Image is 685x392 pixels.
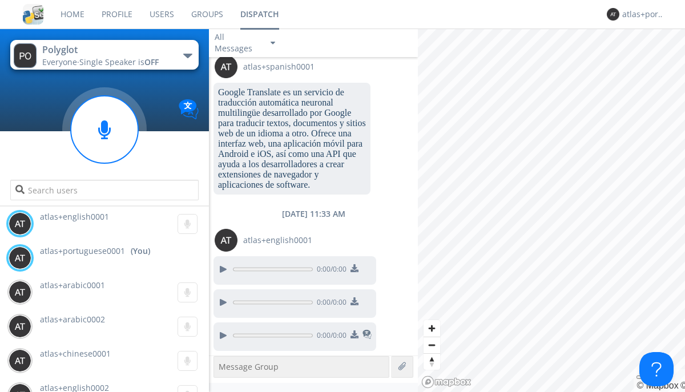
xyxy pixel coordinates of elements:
span: atlas+arabic0002 [40,314,105,325]
img: download media button [350,297,358,305]
span: 0:00 / 0:00 [313,297,346,310]
a: Mapbox [636,381,678,390]
img: 373638.png [14,43,37,68]
button: PolyglotEveryone·Single Speaker isOFF [10,40,198,70]
div: Everyone · [42,56,171,68]
span: OFF [144,56,159,67]
span: Single Speaker is [79,56,159,67]
span: Zoom out [424,337,440,353]
div: [DATE] 11:33 AM [209,208,418,220]
img: translated-message [362,330,372,339]
button: Zoom in [424,320,440,337]
img: 373638.png [9,349,31,372]
img: 373638.png [9,212,31,235]
div: All Messages [215,31,260,54]
img: 373638.png [9,315,31,338]
span: atlas+spanish0001 [243,61,315,72]
img: 373638.png [9,281,31,304]
input: Search users [10,180,198,200]
dc-p: Google Translate es un servicio de traducción automática neuronal multilingüe desarrollado por Go... [218,87,366,190]
img: download media button [350,330,358,338]
img: caret-down-sm.svg [271,42,275,45]
button: Reset bearing to north [424,353,440,370]
span: 0:00 / 0:00 [313,264,346,277]
div: atlas+portuguese0001 [622,9,665,20]
img: 373638.png [215,229,237,252]
button: Toggle attribution [636,375,646,379]
img: 373638.png [607,8,619,21]
img: download media button [350,264,358,272]
img: Translation enabled [179,99,199,119]
span: 0:00 / 0:00 [313,330,346,343]
img: 373638.png [215,55,237,78]
span: This is a translated message [362,328,372,343]
a: Mapbox logo [421,375,472,389]
iframe: Toggle Customer Support [639,352,674,386]
img: cddb5a64eb264b2086981ab96f4c1ba7 [23,4,43,25]
span: atlas+english0001 [243,235,312,246]
span: atlas+arabic0001 [40,280,105,290]
div: Polyglot [42,43,171,56]
span: atlas+portuguese0001 [40,245,125,257]
img: 373638.png [9,246,31,269]
button: Zoom out [424,337,440,353]
div: (You) [131,245,150,257]
span: atlas+english0001 [40,211,109,222]
span: atlas+chinese0001 [40,348,111,359]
